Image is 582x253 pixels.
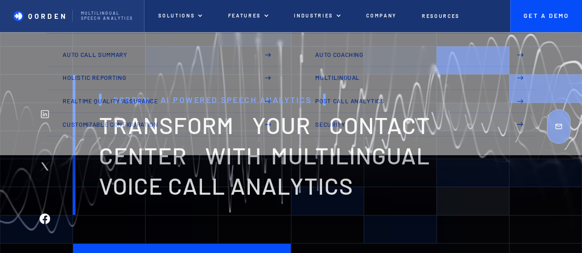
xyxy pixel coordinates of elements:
p: Multilingual Speech analytics [81,11,136,21]
a: Realtime Quality Assurance [46,90,283,113]
p: Resources [422,13,460,19]
p: Holistic Reporting [63,74,251,81]
p: Company [366,13,397,19]
img: Facebook [40,214,50,224]
img: Twitter [40,161,50,172]
a: Multilingual [299,67,536,90]
p: Post Call Analytics [315,98,504,105]
p: Auto Call Summary [63,51,251,58]
span: transform your contact center with multilingual voice Call analytics [99,111,430,199]
p: Auto Coaching [315,51,504,58]
p: features [228,13,261,19]
a: Holistic Reporting [46,67,283,90]
p: Multilingual [315,74,504,81]
p: Customizable Configuration [63,121,251,128]
p: Security [315,121,504,128]
a: Customizable Configuration [46,113,283,136]
p: Qorden [28,12,67,20]
p: INDUSTRIES [294,13,333,19]
p: Get A Demo [524,12,570,20]
a: Post Call Analytics [299,90,536,113]
p: Solutions [158,13,195,19]
a: Auto Call Summary [46,43,283,67]
a: Auto Coaching [299,43,536,67]
p: Realtime Quality Assurance [63,98,251,105]
a: Security [299,113,536,136]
